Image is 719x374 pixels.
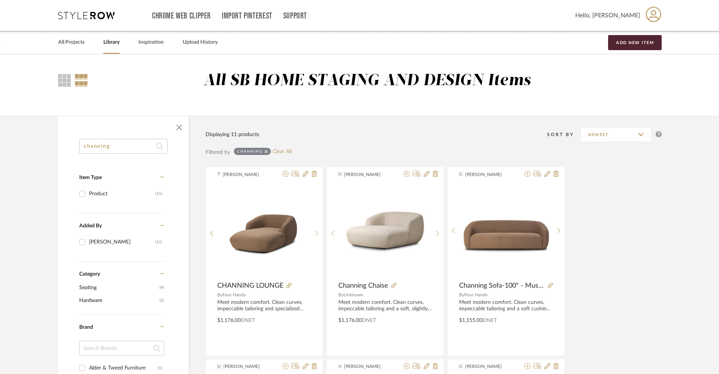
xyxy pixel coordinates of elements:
div: Meet modern comfort. Clean curves, impeccable tailoring and a soft, slightly heathered fabric wit... [338,299,432,312]
span: By [459,293,464,297]
span: [PERSON_NAME] [223,171,270,178]
span: (9) [160,282,164,294]
span: Four Hands [223,293,246,297]
span: [PERSON_NAME] [465,363,513,370]
span: DNET [482,318,497,323]
div: Meet modern comfort. Clean curves, impeccable tailoring and a soft cushion, this sofa has an elev... [459,299,553,312]
div: Product [89,188,155,200]
div: Sort By [547,131,580,138]
span: Category [79,271,100,277]
span: DNET [241,318,255,323]
a: Library [103,37,120,48]
span: Channing Chaise [338,282,388,290]
div: (1) [158,362,162,374]
span: Channing Sofa-100" - Mushroom [459,282,545,290]
a: Support [283,13,307,19]
span: (2) [160,294,164,307]
span: Unknown [344,293,363,297]
img: Channing Chaise [338,184,432,277]
span: $1,176.00 [338,318,362,323]
a: All Projects [58,37,84,48]
div: Filtered by [206,148,230,156]
div: 0 [218,183,311,277]
span: [PERSON_NAME] [223,363,271,370]
span: [PERSON_NAME] [465,171,513,178]
div: Displaying 11 products [206,130,259,139]
button: Add New Item [608,35,662,50]
span: [PERSON_NAME] [344,171,392,178]
span: Seating [79,281,158,294]
span: $1,155.00 [459,318,482,323]
a: Chrome Web Clipper [152,13,211,19]
a: Inspiration [138,37,164,48]
span: Hello, [PERSON_NAME] [575,11,640,20]
div: (11) [155,188,162,200]
span: Added By [79,223,102,228]
div: All SB HOME STAGING AND DESIGN Items [204,71,531,90]
img: CHANNING LOUNGE [220,183,309,277]
span: By [217,293,223,297]
span: Four Hands [464,293,487,297]
a: Clear All [273,149,292,155]
div: Meet modern comfort. Clean curves, impeccable tailoring and specialized high-performance fabric b... [217,299,311,312]
span: Brand [79,325,93,330]
button: Close [172,120,187,135]
span: Hardware [79,294,158,307]
div: Alder & Tweed Furniture [89,362,158,374]
span: Item Type [79,175,102,180]
span: $1,176.00 [217,318,241,323]
input: Search Brands [79,341,164,356]
span: [PERSON_NAME] [344,363,392,370]
span: DNET [362,318,376,323]
span: By [338,293,344,297]
input: Search within 11 results [79,139,167,154]
a: Upload History [183,37,218,48]
span: CHANNING LOUNGE [217,282,283,290]
div: 0 [338,183,432,277]
img: Channing Sofa-100" - Mushroom [459,184,553,277]
div: channing [237,149,263,154]
a: Import Pinterest [222,13,272,19]
div: (11) [155,236,162,248]
div: [PERSON_NAME] [89,236,155,248]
